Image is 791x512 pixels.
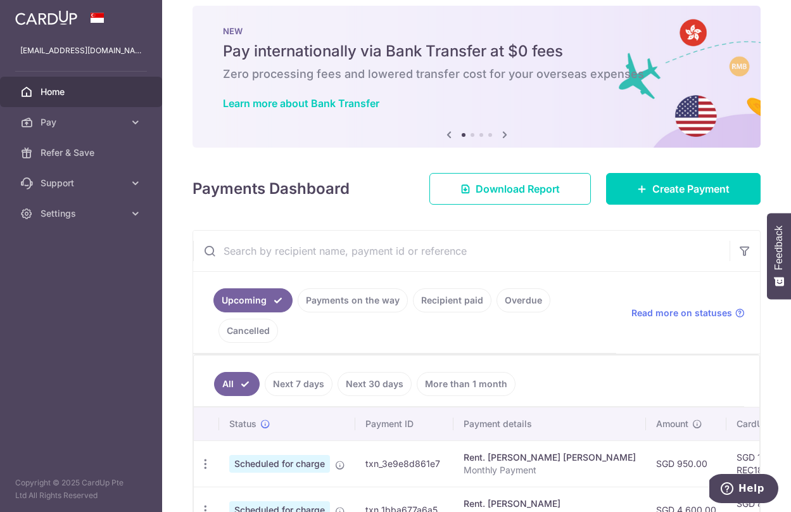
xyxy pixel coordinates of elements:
h5: Pay internationally via Bank Transfer at $0 fees [223,41,730,61]
a: Overdue [497,288,550,312]
a: Create Payment [606,173,761,205]
iframe: Opens a widget where you can find more information [709,474,778,506]
td: txn_3e9e8d861e7 [355,440,453,487]
a: Cancelled [218,319,278,343]
span: Scheduled for charge [229,455,330,473]
th: Payment details [453,407,646,440]
a: Payments on the way [298,288,408,312]
img: Bank transfer banner [193,6,761,148]
h4: Payments Dashboard [193,177,350,200]
a: Next 7 days [265,372,332,396]
span: Amount [656,418,688,430]
span: Settings [41,207,124,220]
span: Support [41,177,124,189]
span: CardUp fee [737,418,785,430]
a: Read more on statuses [631,307,745,319]
h6: Zero processing fees and lowered transfer cost for your overseas expenses [223,67,730,82]
a: Learn more about Bank Transfer [223,97,379,110]
input: Search by recipient name, payment id or reference [193,231,730,271]
span: Download Report [476,181,560,196]
span: Home [41,86,124,98]
a: More than 1 month [417,372,516,396]
span: Pay [41,116,124,129]
span: Feedback [773,226,785,270]
span: Status [229,418,256,430]
a: Next 30 days [338,372,412,396]
img: CardUp [15,10,77,25]
th: Payment ID [355,407,453,440]
span: Create Payment [652,181,730,196]
span: Refer & Save [41,146,124,159]
a: Download Report [429,173,591,205]
p: [EMAIL_ADDRESS][DOMAIN_NAME] [20,44,142,57]
div: Rent. [PERSON_NAME] [464,497,636,510]
a: All [214,372,260,396]
p: Monthly Payment [464,464,636,477]
a: Upcoming [213,288,293,312]
td: SGD 950.00 [646,440,726,487]
button: Feedback - Show survey [767,213,791,299]
a: Recipient paid [413,288,491,312]
span: Read more on statuses [631,307,732,319]
p: NEW [223,26,730,36]
div: Rent. [PERSON_NAME] [PERSON_NAME] [464,451,636,464]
